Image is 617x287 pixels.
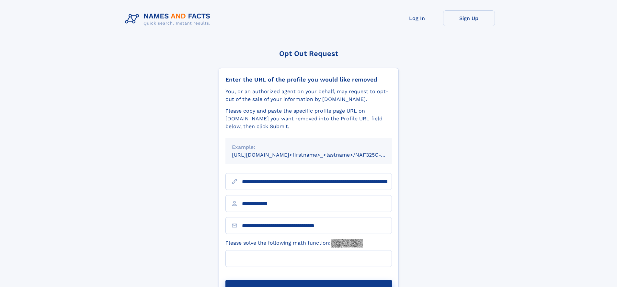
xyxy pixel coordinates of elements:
[391,10,443,26] a: Log In
[219,50,399,58] div: Opt Out Request
[232,152,404,158] small: [URL][DOMAIN_NAME]<firstname>_<lastname>/NAF325G-xxxxxxxx
[225,76,392,83] div: Enter the URL of the profile you would like removed
[225,107,392,130] div: Please copy and paste the specific profile page URL on [DOMAIN_NAME] you want removed into the Pr...
[232,143,385,151] div: Example:
[225,88,392,103] div: You, or an authorized agent on your behalf, may request to opt-out of the sale of your informatio...
[225,239,363,248] label: Please solve the following math function:
[443,10,495,26] a: Sign Up
[122,10,216,28] img: Logo Names and Facts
